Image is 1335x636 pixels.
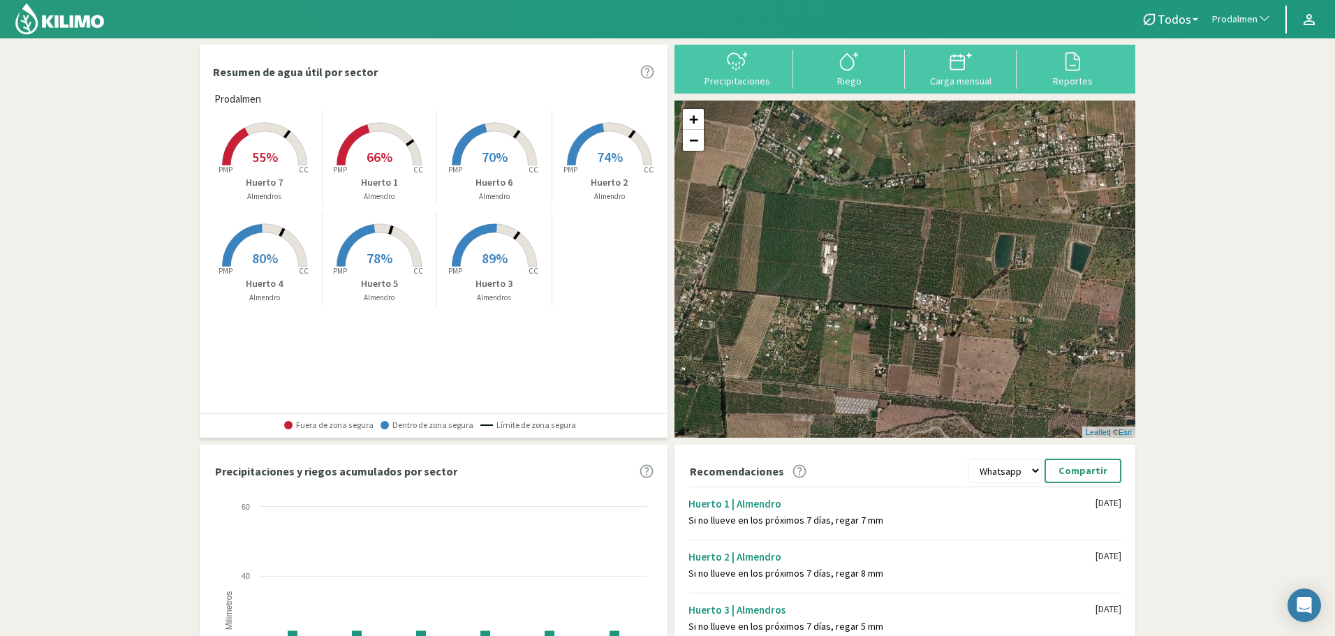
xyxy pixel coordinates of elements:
[480,420,576,430] span: Límite de zona segura
[1059,463,1107,479] p: Compartir
[213,64,378,80] p: Resumen de agua útil por sector
[1096,550,1121,562] div: [DATE]
[381,420,473,430] span: Dentro de zona segura
[688,568,1096,579] div: Si no llueve en los próximos 7 días, regar 8 mm
[681,50,793,87] button: Precipitaciones
[552,191,667,202] p: Almendro
[1017,50,1128,87] button: Reportes
[448,266,462,276] tspan: PMP
[529,165,538,175] tspan: CC
[686,76,789,86] div: Precipitaciones
[482,148,508,165] span: 70%
[1119,428,1132,436] a: Esri
[252,249,278,267] span: 80%
[437,191,552,202] p: Almendro
[482,249,508,267] span: 89%
[1045,459,1121,483] button: Compartir
[448,165,462,175] tspan: PMP
[242,572,250,580] text: 40
[323,276,437,291] p: Huerto 5
[688,515,1096,526] div: Si no llueve en los próximos 7 días, regar 7 mm
[1096,603,1121,615] div: [DATE]
[1205,4,1278,35] button: Prodalmen
[690,463,784,480] p: Recomendaciones
[299,165,309,175] tspan: CC
[437,276,552,291] p: Huerto 3
[437,292,552,304] p: Almendros
[367,148,392,165] span: 66%
[909,76,1012,86] div: Carga mensual
[688,621,1096,633] div: Si no llueve en los próximos 7 días, regar 5 mm
[14,2,105,36] img: Kilimo
[683,130,704,151] a: Zoom out
[323,175,437,190] p: Huerto 1
[367,249,392,267] span: 78%
[1158,12,1191,27] span: Todos
[1082,427,1135,438] div: | ©
[214,91,261,108] span: Prodalmen
[597,148,623,165] span: 74%
[207,276,322,291] p: Huerto 4
[252,148,278,165] span: 55%
[552,175,667,190] p: Huerto 2
[1021,76,1124,86] div: Reportes
[1212,13,1257,27] span: Prodalmen
[242,503,250,511] text: 60
[224,591,234,630] text: Milímetros
[333,165,347,175] tspan: PMP
[1096,497,1121,509] div: [DATE]
[299,266,309,276] tspan: CC
[683,109,704,130] a: Zoom in
[437,175,552,190] p: Huerto 6
[215,463,457,480] p: Precipitaciones y riegos acumulados por sector
[284,420,374,430] span: Fuera de zona segura
[644,165,654,175] tspan: CC
[793,50,905,87] button: Riego
[333,266,347,276] tspan: PMP
[414,266,424,276] tspan: CC
[688,603,1096,616] div: Huerto 3 | Almendros
[323,191,437,202] p: Almendro
[688,550,1096,563] div: Huerto 2 | Almendro
[563,165,577,175] tspan: PMP
[1086,428,1109,436] a: Leaflet
[1288,589,1321,622] div: Open Intercom Messenger
[688,497,1096,510] div: Huerto 1 | Almendro
[219,266,233,276] tspan: PMP
[207,191,322,202] p: Almendros
[797,76,901,86] div: Riego
[207,292,322,304] p: Almendro
[905,50,1017,87] button: Carga mensual
[529,266,538,276] tspan: CC
[414,165,424,175] tspan: CC
[219,165,233,175] tspan: PMP
[207,175,322,190] p: Huerto 7
[323,292,437,304] p: Almendro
